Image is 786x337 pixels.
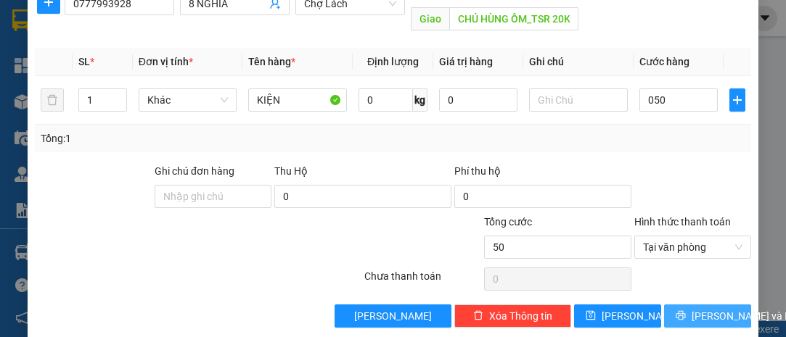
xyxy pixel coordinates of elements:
button: printer[PERSON_NAME] và In [664,304,751,328]
span: [PERSON_NAME] [354,308,432,324]
td: [DOMAIN_NAME] [134,62,304,93]
td: Nhà xe [PERSON_NAME] [7,62,134,93]
div: VP [GEOGRAPHIC_DATA] [138,19,299,34]
span: [PERSON_NAME] [602,308,679,324]
input: Ghi chú đơn hàng [155,185,271,208]
input: Dọc đường [449,7,578,30]
button: save[PERSON_NAME] [574,304,661,328]
label: Hình thức thanh toán [634,216,731,228]
input: 0 [439,88,517,112]
span: Giao [411,7,449,30]
button: [PERSON_NAME] [335,304,451,328]
div: Tổng: 1 [41,130,305,146]
span: Thu Hộ [274,165,308,177]
th: Ghi chú [523,48,634,76]
span: Giá trị hàng [439,56,493,67]
span: Tên hàng [248,56,295,67]
button: plus [729,88,745,112]
span: Khác [147,89,229,111]
button: deleteXóa Thông tin [454,304,571,328]
span: plus [730,94,745,106]
span: Tại văn phòng [643,236,742,258]
button: delete [41,88,64,112]
span: save [586,310,596,322]
span: Tổng cước [484,216,532,228]
span: Đơn vị tính [139,56,193,67]
div: Chưa thanh toán [363,268,483,294]
div: Phí thu hộ [454,163,631,185]
span: delete [473,310,483,322]
span: Xóa Thông tin [489,308,552,324]
span: printer [676,310,686,322]
div: [DATE] 07:36 [138,1,299,19]
span: kg [413,88,427,112]
span: Định lượng [367,56,419,67]
label: Ghi chú đơn hàng [155,165,234,177]
span: Cước hàng [639,56,689,67]
input: VD: Bàn, Ghế [248,88,347,112]
input: Ghi Chú [529,88,628,112]
span: SL [78,56,90,67]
